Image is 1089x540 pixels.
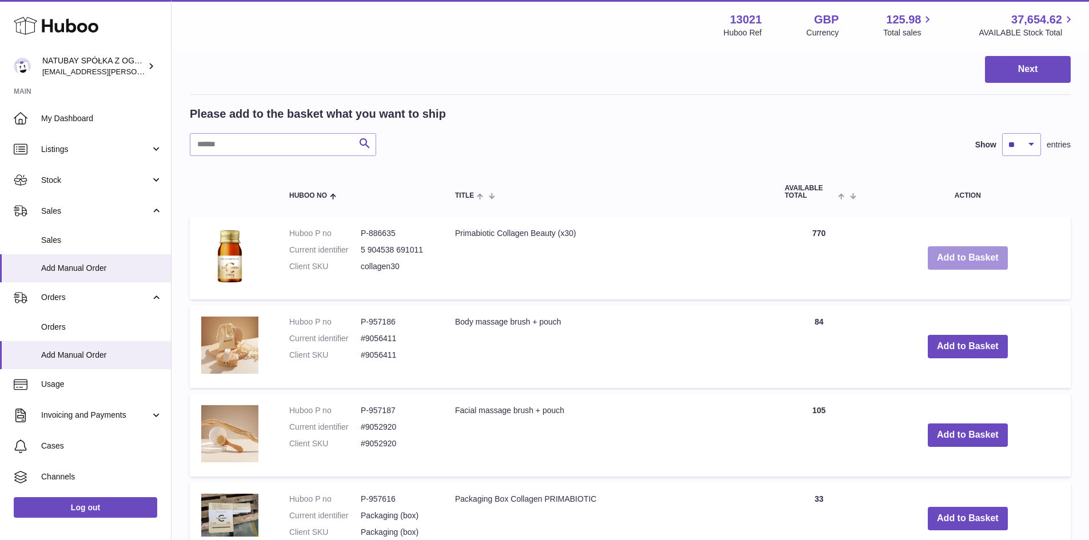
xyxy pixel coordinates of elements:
span: Title [455,192,474,199]
span: Stock [41,175,150,186]
td: Body massage brush + pouch [444,305,773,388]
dt: Huboo P no [289,317,361,327]
img: Packaging Box Collagen PRIMABIOTIC [201,494,258,537]
span: entries [1047,139,1071,150]
img: kacper.antkowski@natubay.pl [14,58,31,75]
img: Facial massage brush + pouch [201,405,258,462]
span: Total sales [883,27,934,38]
td: Facial massage brush + pouch [444,394,773,477]
dt: Current identifier [289,510,361,521]
strong: GBP [814,12,839,27]
dd: P-886635 [361,228,432,239]
dt: Client SKU [289,261,361,272]
dt: Current identifier [289,245,361,255]
dt: Huboo P no [289,494,361,505]
span: Listings [41,144,150,155]
button: Add to Basket [928,423,1008,447]
dd: P-957187 [361,405,432,416]
dt: Client SKU [289,527,361,538]
button: Add to Basket [928,335,1008,358]
span: My Dashboard [41,113,162,124]
dt: Current identifier [289,422,361,433]
img: Body massage brush + pouch [201,317,258,374]
a: Log out [14,497,157,518]
img: Primabiotic Collagen Beauty (x30) [201,228,258,285]
button: Next [985,56,1071,83]
span: Orders [41,292,150,303]
span: AVAILABLE Stock Total [979,27,1075,38]
span: AVAILABLE Total [785,185,836,199]
span: Add Manual Order [41,263,162,274]
dd: #9056411 [361,333,432,344]
dt: Huboo P no [289,405,361,416]
span: 37,654.62 [1011,12,1062,27]
div: Huboo Ref [724,27,762,38]
strong: 13021 [730,12,762,27]
span: 125.98 [886,12,921,27]
th: Action [865,173,1071,211]
a: 125.98 Total sales [883,12,934,38]
span: Cases [41,441,162,451]
dd: #9052920 [361,422,432,433]
span: Channels [41,471,162,482]
span: Sales [41,206,150,217]
span: Sales [41,235,162,246]
dt: Client SKU [289,438,361,449]
td: 84 [773,305,865,388]
dd: Packaging (box) [361,527,432,538]
dd: #9052920 [361,438,432,449]
td: Primabiotic Collagen Beauty (x30) [444,217,773,299]
span: [EMAIL_ADDRESS][PERSON_NAME][DOMAIN_NAME] [42,67,229,76]
dd: Packaging (box) [361,510,432,521]
dd: collagen30 [361,261,432,272]
span: Orders [41,322,162,333]
button: Add to Basket [928,246,1008,270]
span: Usage [41,379,162,390]
span: Invoicing and Payments [41,410,150,421]
dd: 5 904538 691011 [361,245,432,255]
h2: Please add to the basket what you want to ship [190,106,446,122]
td: 105 [773,394,865,477]
div: Currency [807,27,839,38]
button: Add to Basket [928,507,1008,530]
div: NATUBAY SPÓŁKA Z OGRANICZONĄ ODPOWIEDZIALNOŚCIĄ [42,55,145,77]
td: 770 [773,217,865,299]
dt: Current identifier [289,333,361,344]
span: Add Manual Order [41,350,162,361]
dd: #9056411 [361,350,432,361]
dd: P-957186 [361,317,432,327]
label: Show [975,139,996,150]
dd: P-957616 [361,494,432,505]
dt: Huboo P no [289,228,361,239]
span: Huboo no [289,192,327,199]
dt: Client SKU [289,350,361,361]
a: 37,654.62 AVAILABLE Stock Total [979,12,1075,38]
